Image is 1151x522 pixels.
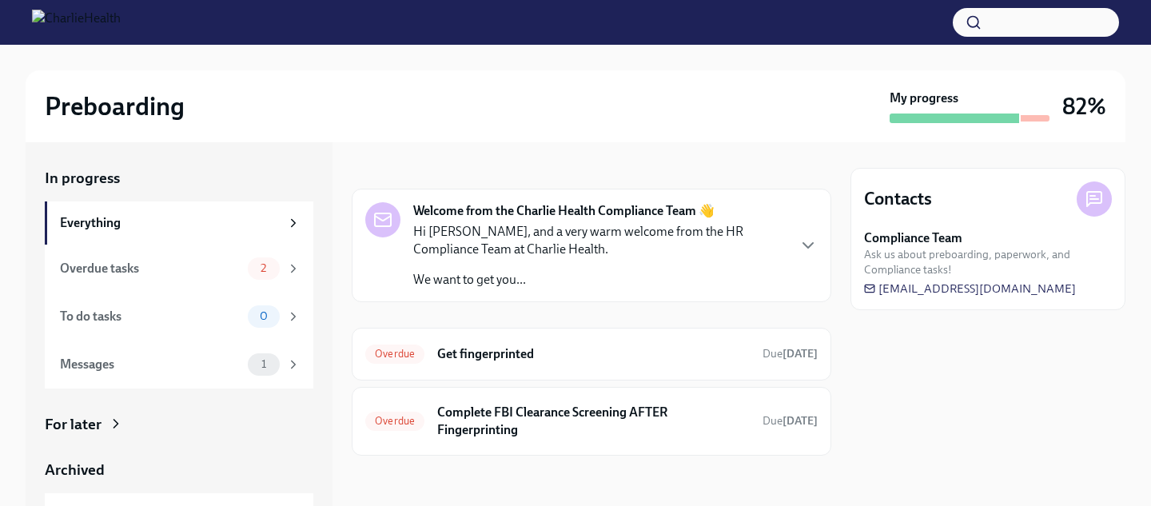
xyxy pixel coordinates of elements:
a: Messages1 [45,341,313,389]
div: For later [45,414,102,435]
a: OverdueGet fingerprintedDue[DATE] [365,341,818,367]
p: We want to get you... [413,271,786,289]
a: Archived [45,460,313,480]
strong: Compliance Team [864,229,962,247]
h3: 82% [1062,92,1106,121]
div: In progress [352,155,427,176]
span: Due [763,347,818,361]
a: For later [45,414,313,435]
a: In progress [45,168,313,189]
strong: [DATE] [783,414,818,428]
h6: Get fingerprinted [437,345,750,363]
a: OverdueComplete FBI Clearance Screening AFTER FingerprintingDue[DATE] [365,400,818,442]
a: [EMAIL_ADDRESS][DOMAIN_NAME] [864,281,1076,297]
strong: My progress [890,90,958,107]
div: Everything [60,214,280,232]
div: Messages [60,356,241,373]
strong: [DATE] [783,347,818,361]
div: To do tasks [60,308,241,325]
a: To do tasks0 [45,293,313,341]
a: Overdue tasks2 [45,245,313,293]
span: Overdue [365,348,424,360]
h6: Complete FBI Clearance Screening AFTER Fingerprinting [437,404,750,439]
a: Everything [45,201,313,245]
span: 2 [251,262,276,274]
span: 0 [250,310,277,322]
span: 1 [252,358,276,370]
span: August 6th, 2025 09:00 [763,346,818,361]
p: Hi [PERSON_NAME], and a very warm welcome from the HR Compliance Team at Charlie Health. [413,223,786,258]
span: Overdue [365,415,424,427]
h4: Contacts [864,187,932,211]
div: Overdue tasks [60,260,241,277]
strong: Welcome from the Charlie Health Compliance Team 👋 [413,202,715,220]
h2: Preboarding [45,90,185,122]
span: Due [763,414,818,428]
span: Ask us about preboarding, paperwork, and Compliance tasks! [864,247,1112,277]
span: August 9th, 2025 09:00 [763,413,818,428]
img: CharlieHealth [32,10,121,35]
